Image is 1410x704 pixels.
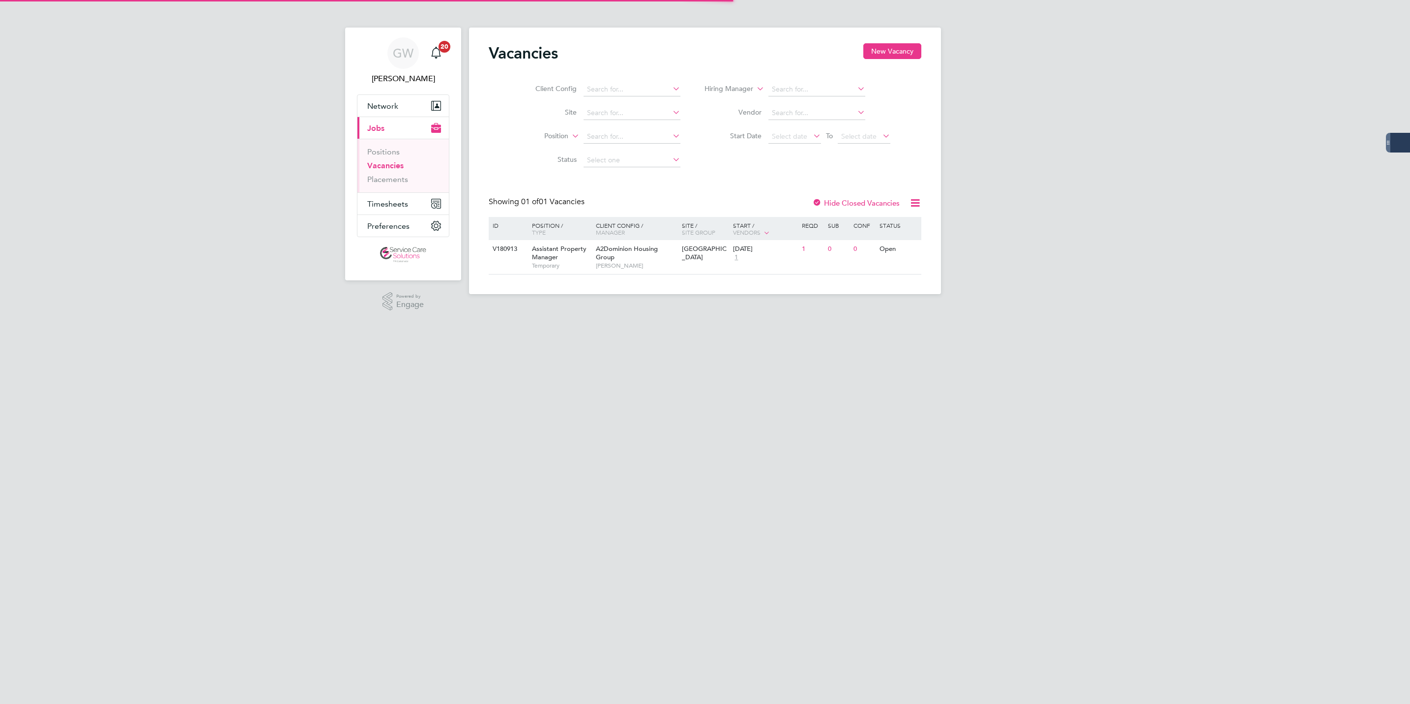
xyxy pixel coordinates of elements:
[768,106,865,120] input: Search for...
[812,198,900,208] label: Hide Closed Vacancies
[841,132,877,141] span: Select date
[489,43,558,63] h2: Vacancies
[697,84,753,94] label: Hiring Manager
[799,217,825,234] div: Reqd
[396,301,424,309] span: Engage
[439,41,450,53] span: 20
[679,217,731,241] div: Site /
[733,245,797,253] div: [DATE]
[357,193,449,214] button: Timesheets
[357,95,449,117] button: Network
[490,217,525,234] div: ID
[584,153,680,167] input: Select one
[525,217,593,241] div: Position /
[768,83,865,96] input: Search for...
[682,228,715,236] span: Site Group
[357,37,449,85] a: GW[PERSON_NAME]
[357,247,449,263] a: Go to home page
[380,247,426,263] img: servicecare-logo-retina.png
[799,240,825,258] div: 1
[357,139,449,192] div: Jobs
[877,217,920,234] div: Status
[851,240,877,258] div: 0
[489,197,587,207] div: Showing
[367,175,408,184] a: Placements
[357,73,449,85] span: George Westhead
[367,123,384,133] span: Jobs
[520,84,577,93] label: Client Config
[382,292,424,311] a: Powered byEngage
[345,28,461,280] nav: Main navigation
[596,245,658,261] span: A2Dominion Housing Group
[367,221,410,231] span: Preferences
[532,245,587,261] span: Assistant Property Manager
[490,240,525,258] div: V180913
[705,131,762,140] label: Start Date
[396,292,424,301] span: Powered by
[367,161,404,170] a: Vacancies
[521,197,585,207] span: 01 Vacancies
[596,228,625,236] span: Manager
[825,240,851,258] div: 0
[357,117,449,139] button: Jobs
[426,37,446,69] a: 20
[863,43,921,59] button: New Vacancy
[367,147,400,156] a: Positions
[357,215,449,237] button: Preferences
[825,217,851,234] div: Sub
[367,199,408,209] span: Timesheets
[851,217,877,234] div: Conf
[772,132,807,141] span: Select date
[823,129,836,142] span: To
[584,130,680,144] input: Search for...
[593,217,679,241] div: Client Config /
[520,155,577,164] label: Status
[682,245,727,261] span: [GEOGRAPHIC_DATA]
[532,262,591,270] span: Temporary
[733,253,739,262] span: 1
[393,47,413,60] span: GW
[512,131,568,141] label: Position
[705,108,762,117] label: Vendor
[521,197,539,207] span: 01 of
[731,217,799,242] div: Start /
[584,83,680,96] input: Search for...
[877,240,920,258] div: Open
[520,108,577,117] label: Site
[733,228,761,236] span: Vendors
[584,106,680,120] input: Search for...
[532,228,546,236] span: Type
[367,101,398,111] span: Network
[596,262,677,270] span: [PERSON_NAME]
